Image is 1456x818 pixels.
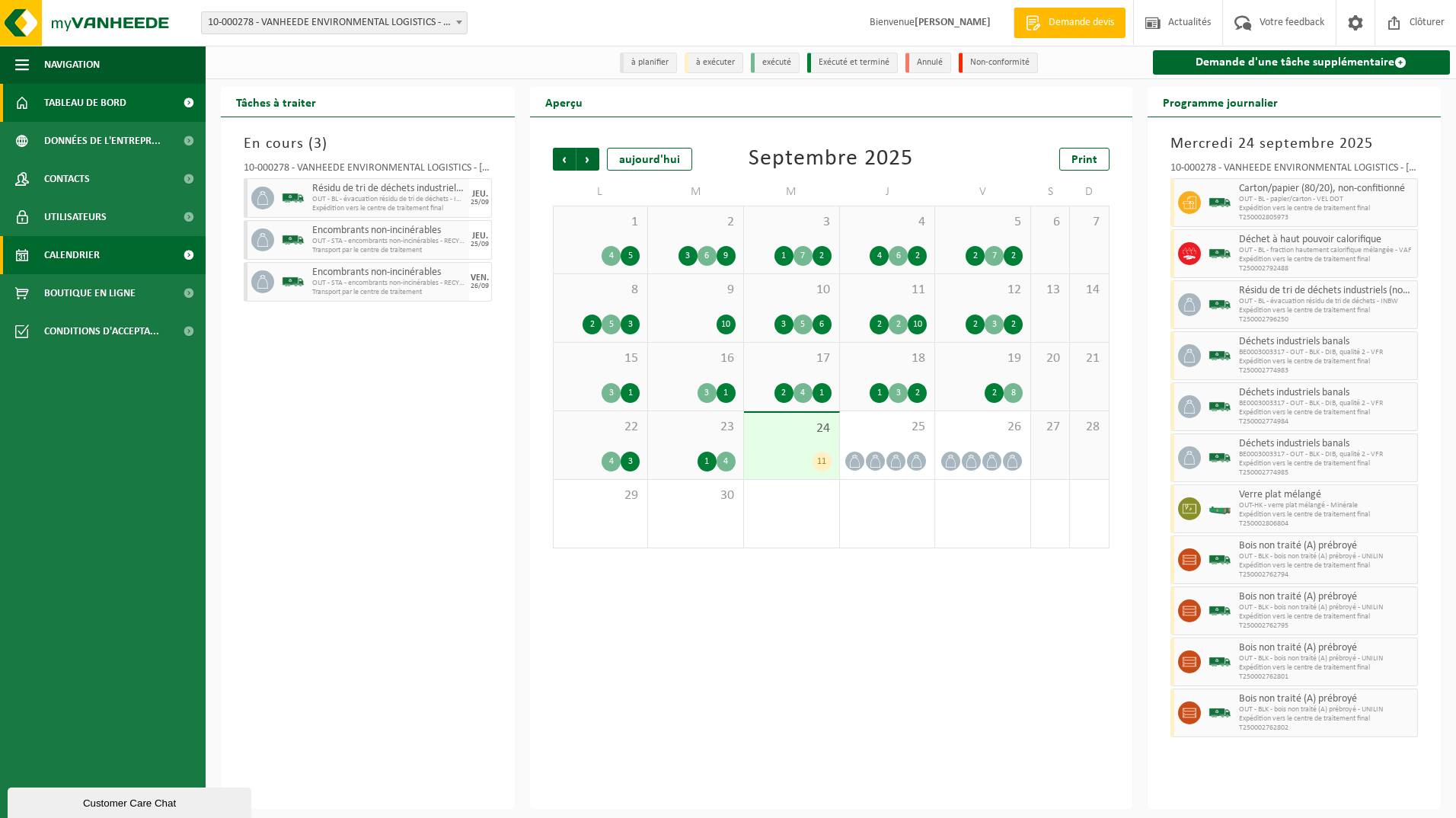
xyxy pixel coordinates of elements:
img: BL-SO-LV [1209,599,1231,622]
li: Annulé [905,53,951,73]
span: Résidu de tri de déchets industriels (non comparable au déchets ménagers) [312,183,465,195]
div: 5 [793,315,813,334]
span: 3 [314,136,322,152]
span: T250002774984 [1239,417,1414,427]
span: Déchets industriels banals [1239,336,1414,348]
span: Expédition vers le centre de traitement final [1239,204,1414,213]
span: OUT - BLK - bois non traité (A) prébroyé - UNILIN [1239,654,1414,663]
span: Expédition vers le centre de traitement final [1239,357,1414,366]
span: OUT-HK - verre plat mélangé - Minérale [1239,501,1414,510]
span: Transport par le centre de traitement [312,246,465,255]
td: V [935,178,1031,206]
span: Expédition vers le centre de traitement final [1239,408,1414,417]
li: à exécuter [685,53,743,73]
div: VEN. [471,273,489,283]
td: J [840,178,936,206]
span: 6 [1039,214,1062,231]
div: 5 [602,315,621,334]
div: 3 [621,315,640,334]
a: Demande devis [1014,8,1126,38]
span: 27 [1039,419,1062,436]
div: 2 [908,246,927,266]
span: T250002774985 [1239,468,1414,478]
div: 26/09 [471,283,489,290]
div: 2 [583,315,602,334]
span: 12 [943,282,1023,299]
li: Exécuté et terminé [807,53,898,73]
span: 21 [1078,350,1100,367]
span: Expédition vers le centre de traitement final [1239,255,1414,264]
span: OUT - BLK - bois non traité (A) prébroyé - UNILIN [1239,705,1414,714]
div: 6 [698,246,717,266]
span: BE0003003317 - OUT - BLK - DIB, qualité 2 - VFR [1239,399,1414,408]
span: Calendrier [44,236,100,274]
h2: Aperçu [530,87,598,117]
td: M [744,178,840,206]
div: 9 [717,246,736,266]
span: Tableau de bord [44,84,126,122]
span: Expédition vers le centre de traitement final [312,204,465,213]
span: T250002762795 [1239,621,1414,631]
span: Expédition vers le centre de traitement final [1239,714,1414,724]
td: M [648,178,744,206]
div: 3 [602,383,621,403]
span: Expédition vers le centre de traitement final [1239,663,1414,673]
div: 4 [793,383,813,403]
div: 2 [889,315,908,334]
h2: Tâches à traiter [221,87,331,117]
strong: [PERSON_NAME] [915,17,991,28]
img: BL-SO-LV [1209,395,1231,418]
td: S [1031,178,1070,206]
span: Résidu de tri de déchets industriels (non comparable au déchets ménagers) [1239,285,1414,297]
span: 26 [943,419,1023,436]
span: 13 [1039,282,1062,299]
span: Encombrants non-incinérables [312,267,465,279]
span: Expédition vers le centre de traitement final [1239,510,1414,519]
div: 1 [774,246,793,266]
li: à planifier [620,53,677,73]
img: BL-SO-LV [282,228,305,251]
div: 5 [621,246,640,266]
div: 3 [774,315,793,334]
span: 9 [656,282,736,299]
span: 30 [656,487,736,504]
div: 7 [793,246,813,266]
span: OUT - BL - évacuation résidu de tri de déchets - INBW [312,195,465,204]
span: 28 [1078,419,1100,436]
span: 15 [561,350,640,367]
span: T250002806804 [1239,519,1414,529]
div: 25/09 [471,241,489,248]
span: 16 [656,350,736,367]
img: BL-SO-LV [1209,344,1231,367]
div: 11 [813,452,832,471]
div: 7 [985,246,1004,266]
span: 11 [848,282,928,299]
div: 2 [813,246,832,266]
div: 4 [602,452,621,471]
span: 25 [848,419,928,436]
span: 4 [848,214,928,231]
a: Print [1059,148,1110,171]
span: T250002774983 [1239,366,1414,375]
div: 1 [698,452,717,471]
span: Bois non traité (A) prébroyé [1239,540,1414,552]
span: Bois non traité (A) prébroyé [1239,591,1414,603]
span: T250002762801 [1239,673,1414,682]
span: T250002805973 [1239,213,1414,222]
div: 2 [774,383,793,403]
span: Transport par le centre de traitement [312,288,465,297]
span: 18 [848,350,928,367]
img: BL-SO-LV [1209,191,1231,214]
td: D [1070,178,1109,206]
span: T250002792488 [1239,264,1414,273]
span: Conditions d'accepta... [44,312,159,350]
span: Déchets industriels banals [1239,438,1414,450]
span: Expédition vers le centre de traitement final [1239,459,1414,468]
span: 29 [561,487,640,504]
div: 2 [985,383,1004,403]
div: 6 [813,315,832,334]
span: OUT - BL - fraction hautement calorifique mélangée - VAF [1239,246,1414,255]
span: 23 [656,419,736,436]
span: OUT - BLK - bois non traité (A) prébroyé - UNILIN [1239,603,1414,612]
div: JEU. [472,190,488,199]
